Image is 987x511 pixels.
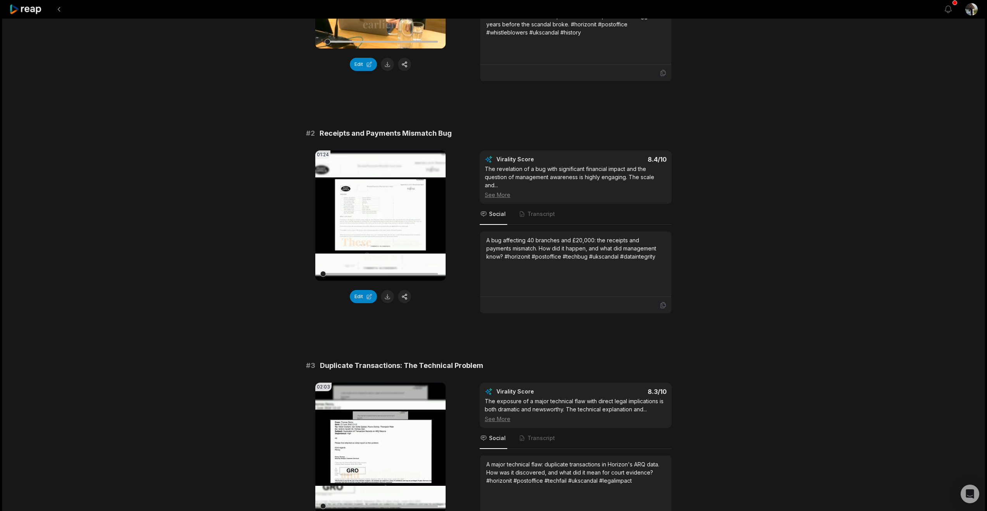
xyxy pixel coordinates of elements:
div: Virality Score [496,155,580,163]
nav: Tabs [480,204,672,225]
div: The revelation of a bug with significant financial impact and the question of management awarenes... [485,165,667,199]
span: Duplicate Transactions: The Technical Problem [320,360,483,371]
button: Edit [350,290,377,303]
span: Transcript [527,434,555,442]
span: # 3 [306,360,315,371]
div: See More [485,191,667,199]
span: # 2 [306,128,315,139]
span: Social [489,210,506,218]
div: See More [485,415,667,423]
div: A major technical flaw: duplicate transactions in Horizon's ARQ data. How was it discovered, and ... [486,460,665,485]
button: Edit [350,58,377,71]
span: Receipts and Payments Mismatch Bug [320,128,452,139]
div: 8.4 /10 [584,155,667,163]
video: Your browser does not support mp4 format. [315,150,446,281]
span: Transcript [527,210,555,218]
div: Did management know about Horizon problems as early as 2003? See the evidence that sub-postmaster... [486,4,665,36]
div: The exposure of a major technical flaw with direct legal implications is both dramatic and newswo... [485,397,667,423]
nav: Tabs [480,428,672,449]
div: 8.3 /10 [584,388,667,395]
div: Open Intercom Messenger [961,485,979,503]
div: A bug affecting 40 branches and £20,000: the receipts and payments mismatch. How did it happen, a... [486,236,665,261]
div: Virality Score [496,388,580,395]
span: Social [489,434,506,442]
